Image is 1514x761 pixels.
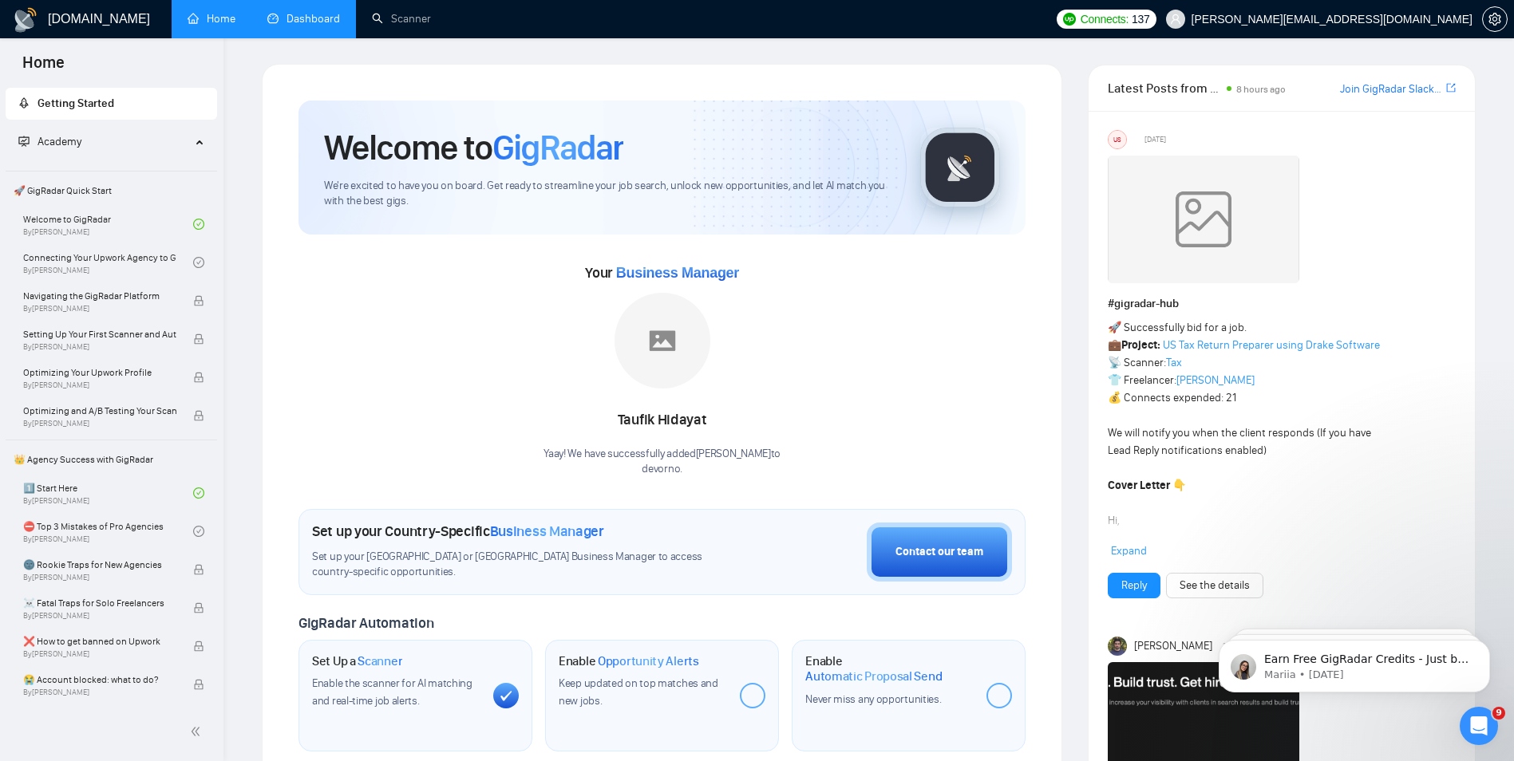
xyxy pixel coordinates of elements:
[23,365,176,380] span: Optimizing Your Upwork Profile
[1460,707,1498,745] iframe: Intercom live chat
[1195,606,1514,718] iframe: Intercom notifications message
[805,692,941,706] span: Never miss any opportunities.
[18,136,30,147] span: fund-projection-screen
[559,676,718,708] span: Keep updated on top matches and new jobs.
[1170,14,1181,25] span: user
[1492,707,1505,720] span: 9
[1482,13,1508,26] a: setting
[1446,81,1456,94] span: export
[188,12,235,26] a: homeHome
[23,245,193,280] a: Connecting Your Upwork Agency to GigRadarBy[PERSON_NAME]
[1483,13,1507,26] span: setting
[544,447,781,477] div: Yaay! We have successfully added [PERSON_NAME] to
[193,295,204,306] span: lock
[23,342,176,352] span: By [PERSON_NAME]
[312,522,604,540] h1: Set up your Country-Specific
[1134,637,1212,655] span: [PERSON_NAME]
[1108,573,1160,598] button: Reply
[193,679,204,690] span: lock
[23,633,176,649] span: ❌ How to get banned on Upwork
[1081,10,1129,28] span: Connects:
[1482,6,1508,32] button: setting
[18,135,81,148] span: Academy
[193,487,204,499] span: check-circle
[193,526,204,537] span: check-circle
[23,557,176,573] span: 🌚 Rookie Traps for New Agencies
[38,135,81,148] span: Academy
[1121,338,1160,352] strong: Project:
[23,304,176,313] span: By [PERSON_NAME]
[38,97,114,110] span: Getting Started
[1108,479,1186,492] strong: Cover Letter 👇
[23,595,176,611] span: ☠️ Fatal Traps for Solo Freelancers
[1180,577,1250,594] a: See the details
[1109,131,1126,148] div: US
[7,175,215,207] span: 🚀 GigRadar Quick Start
[23,649,176,659] span: By [PERSON_NAME]
[312,653,402,669] h1: Set Up a
[193,602,204,613] span: lock
[193,372,204,383] span: lock
[1340,81,1443,98] a: Join GigRadar Slack Community
[1111,544,1147,558] span: Expand
[585,264,739,282] span: Your
[920,128,1000,207] img: gigradar-logo.png
[190,724,206,739] span: double-left
[1144,132,1166,147] span: [DATE]
[193,641,204,652] span: lock
[805,653,974,684] h1: Enable
[312,550,732,580] span: Set up your [GEOGRAPHIC_DATA] or [GEOGRAPHIC_DATA] Business Manager to access country-specific op...
[193,333,204,345] span: lock
[23,611,176,621] span: By [PERSON_NAME]
[1166,573,1263,598] button: See the details
[10,51,77,85] span: Home
[23,688,176,697] span: By [PERSON_NAME]
[1108,637,1127,656] img: Toby Fox-Mason
[1108,295,1456,313] h1: # gigradar-hub
[23,475,193,511] a: 1️⃣ Start HereBy[PERSON_NAME]
[23,288,176,304] span: Navigating the GigRadar Platform
[23,672,176,688] span: 😭 Account blocked: what to do?
[23,403,176,419] span: Optimizing and A/B Testing Your Scanner for Better Results
[1446,81,1456,96] a: export
[372,12,431,26] a: searchScanner
[6,88,217,120] li: Getting Started
[193,257,204,268] span: check-circle
[1163,338,1380,352] a: US Tax Return Preparer using Drake Software
[559,653,699,669] h1: Enable
[616,265,739,281] span: Business Manager
[1063,13,1076,26] img: upwork-logo.png
[7,444,215,475] span: 👑 Agency Success with GigRadar
[895,543,983,561] div: Contact our team
[358,653,402,669] span: Scanner
[492,126,623,169] span: GigRadar
[805,668,942,684] span: Automatic Proposal Send
[598,653,699,669] span: Opportunity Alerts
[23,514,193,549] a: ⛔ Top 3 Mistakes of Pro AgenciesBy[PERSON_NAME]
[23,326,176,342] span: Setting Up Your First Scanner and Auto-Bidder
[23,207,193,242] a: Welcome to GigRadarBy[PERSON_NAME]
[18,97,30,108] span: rocket
[544,407,781,434] div: Taufik Hidayat
[23,380,176,390] span: By [PERSON_NAME]
[324,179,895,209] span: We're excited to have you on board. Get ready to streamline your job search, unlock new opportuni...
[544,462,781,477] p: devorno .
[312,676,472,708] span: Enable the scanner for AI matching and real-time job alerts.
[298,614,433,632] span: GigRadar Automation
[1108,156,1299,283] img: weqQh+iSagEgQAAAABJRU5ErkJggg==
[1121,577,1147,594] a: Reply
[193,219,204,230] span: check-circle
[193,564,204,575] span: lock
[267,12,340,26] a: dashboardDashboard
[13,7,38,33] img: logo
[23,573,176,582] span: By [PERSON_NAME]
[1176,373,1255,387] a: [PERSON_NAME]
[1236,84,1286,95] span: 8 hours ago
[1132,10,1149,28] span: 137
[23,419,176,428] span: By [PERSON_NAME]
[1166,356,1182,369] a: Tax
